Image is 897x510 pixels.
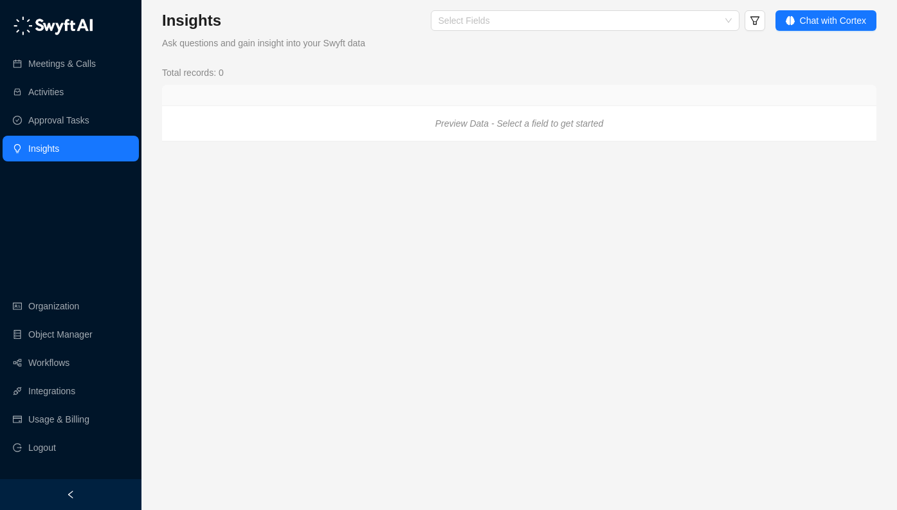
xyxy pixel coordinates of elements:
a: Object Manager [28,322,93,347]
a: Integrations [28,378,75,404]
button: Chat with Cortex [775,10,876,31]
a: Activities [28,79,64,105]
span: Ask questions and gain insight into your Swyft data [162,38,365,48]
a: Approval Tasks [28,107,89,133]
span: Total records: 0 [162,66,224,80]
span: logout [13,443,22,452]
span: left [66,490,75,499]
a: Meetings & Calls [28,51,96,77]
span: filter [750,15,760,26]
a: Usage & Billing [28,406,89,432]
a: Workflows [28,350,69,376]
a: Organization [28,293,79,319]
img: logo-05li4sbe.png [13,16,93,35]
iframe: Open customer support [856,468,891,502]
h3: Insights [162,10,365,31]
span: Chat with Cortex [800,14,866,28]
i: Preview Data - Select a field to get started [435,118,603,129]
span: Logout [28,435,56,460]
a: Insights [28,136,59,161]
